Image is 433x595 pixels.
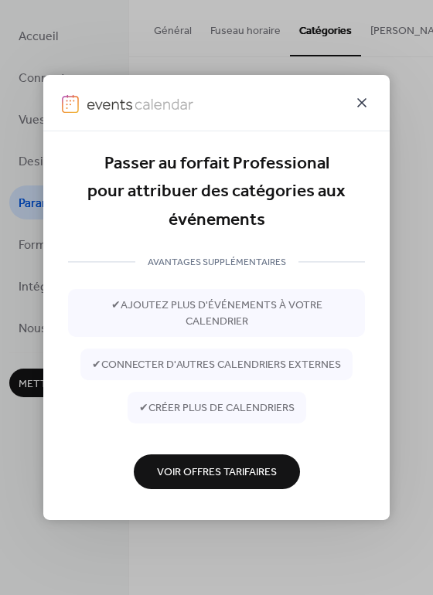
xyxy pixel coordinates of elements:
[134,454,300,489] button: Voir Offres Tarifaires
[80,298,353,331] span: ✔ ajoutez plus d'événements à votre calendrier
[139,401,295,417] span: ✔ créer plus de calendriers
[87,94,193,113] img: logo-type
[68,150,365,234] div: Passer au forfait Professional pour attribuer des catégories aux événements
[157,465,277,481] span: Voir Offres Tarifaires
[135,255,298,271] span: AVANTAGES SUPPLÉMENTAIRES
[62,94,79,113] img: logo-icon
[92,358,341,374] span: ✔ connecter d'autres calendriers externes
